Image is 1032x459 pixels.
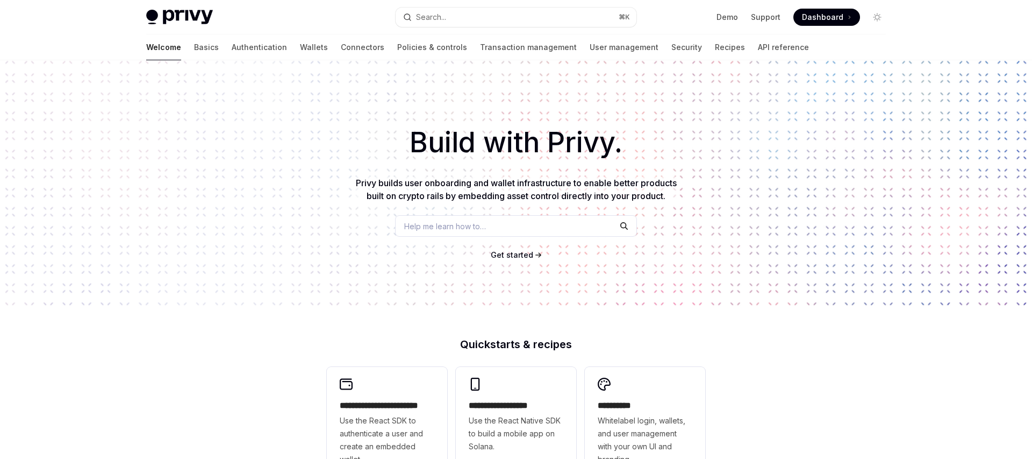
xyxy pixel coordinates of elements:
[416,11,446,24] div: Search...
[802,12,843,23] span: Dashboard
[232,34,287,60] a: Authentication
[146,10,213,25] img: light logo
[17,122,1015,164] h1: Build with Privy.
[146,34,181,60] a: Welcome
[793,9,860,26] a: Dashboard
[590,34,658,60] a: User management
[480,34,577,60] a: Transaction management
[869,9,886,26] button: Toggle dark mode
[469,414,563,453] span: Use the React Native SDK to build a mobile app on Solana.
[194,34,219,60] a: Basics
[396,8,636,27] button: Open search
[397,34,467,60] a: Policies & controls
[715,34,745,60] a: Recipes
[491,250,533,259] span: Get started
[341,34,384,60] a: Connectors
[300,34,328,60] a: Wallets
[404,221,486,232] span: Help me learn how to…
[491,250,533,260] a: Get started
[758,34,809,60] a: API reference
[327,339,705,350] h2: Quickstarts & recipes
[751,12,780,23] a: Support
[671,34,702,60] a: Security
[356,178,677,201] span: Privy builds user onboarding and wallet infrastructure to enable better products built on crypto ...
[619,13,630,22] span: ⌘ K
[716,12,738,23] a: Demo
